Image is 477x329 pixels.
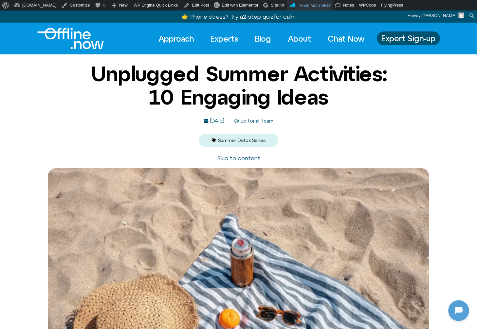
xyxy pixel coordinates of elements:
[239,118,273,124] span: Editorial Team
[205,31,244,46] a: Experts
[204,118,224,124] a: [DATE]
[234,118,273,124] a: Editorial Team
[210,118,224,124] time: [DATE]
[448,300,469,321] iframe: Botpress
[271,3,284,8] span: Site Kit
[37,28,104,49] img: Offline.Now logo in white. Text of the words offline.now with a line going through the "O"
[405,10,467,21] a: Howdy,
[243,13,274,20] u: 2-step quiz
[37,28,93,49] div: Logo
[153,31,200,46] a: Approach
[322,31,370,46] a: Chat Now
[222,3,258,8] span: Edit with Elementor
[80,62,397,108] h1: Unplugged Summer Activities: 10 Engaging Ideas
[182,13,296,20] a: 👉 Phone stress? Try a2-step quizfor calm
[249,31,277,46] a: Blog
[300,3,330,8] span: Rank Math SEO
[421,13,456,18] span: [PERSON_NAME]
[217,155,260,162] a: Skip to content
[377,31,440,45] a: Expert Sign-up
[381,34,435,43] span: Expert Sign-up
[282,31,317,46] a: About
[153,31,370,46] nav: Menu
[218,138,266,143] a: Summer Detox Series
